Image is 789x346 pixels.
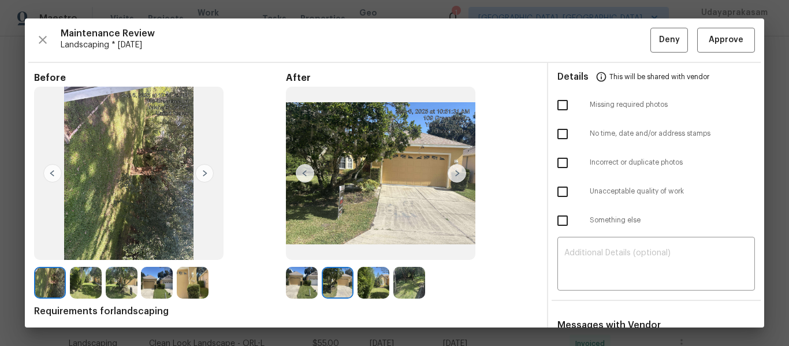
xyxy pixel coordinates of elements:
div: Something else [548,206,764,235]
span: Details [557,63,589,91]
span: Maintenance Review [61,28,650,39]
span: Incorrect or duplicate photos [590,158,755,168]
button: Approve [697,28,755,53]
span: Something else [590,215,755,225]
span: Missing required photos [590,100,755,110]
span: Approve [709,33,743,47]
div: Missing required photos [548,91,764,120]
div: Unacceptable quality of work [548,177,764,206]
span: Landscaping * [DATE] [61,39,650,51]
img: right-chevron-button-url [448,164,466,183]
span: Unacceptable quality of work [590,187,755,196]
img: right-chevron-button-url [195,164,214,183]
span: Deny [659,33,680,47]
span: After [286,72,538,84]
span: No time, date and/or address stamps [590,129,755,139]
span: Messages with Vendor [557,321,661,330]
button: Deny [650,28,688,53]
img: left-chevron-button-url [296,164,314,183]
div: No time, date and/or address stamps [548,120,764,148]
img: left-chevron-button-url [43,164,62,183]
span: This will be shared with vendor [609,63,709,91]
div: Incorrect or duplicate photos [548,148,764,177]
span: Before [34,72,286,84]
span: Requirements for landscaping [34,306,538,317]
